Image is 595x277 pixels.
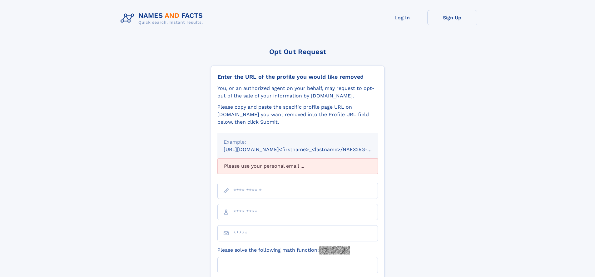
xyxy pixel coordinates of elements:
a: Sign Up [427,10,477,25]
img: Logo Names and Facts [118,10,208,27]
label: Please solve the following math function: [217,246,350,255]
div: You, or an authorized agent on your behalf, may request to opt-out of the sale of your informatio... [217,85,378,100]
div: Please use your personal email ... [217,158,378,174]
div: Enter the URL of the profile you would like removed [217,73,378,80]
div: Opt Out Request [211,48,384,56]
div: Please copy and paste the specific profile page URL on [DOMAIN_NAME] you want removed into the Pr... [217,103,378,126]
small: [URL][DOMAIN_NAME]<firstname>_<lastname>/NAF325G-xxxxxxxx [224,146,390,152]
div: Example: [224,138,372,146]
a: Log In [377,10,427,25]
